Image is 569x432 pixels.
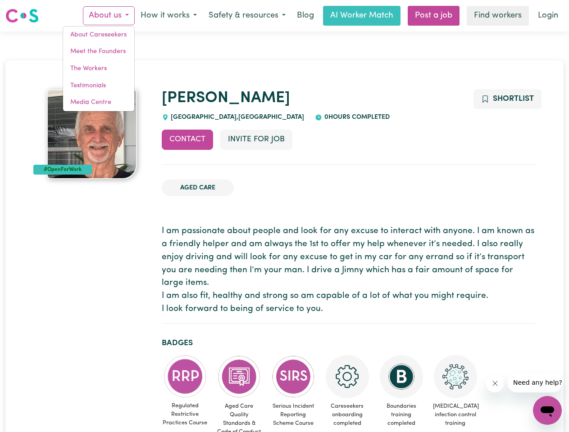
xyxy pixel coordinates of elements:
[324,398,371,432] span: Careseekers onboarding completed
[33,89,151,179] a: Kenneth's profile picture'#OpenForWork
[63,77,134,94] a: Testimonials
[473,89,542,109] button: Add to shortlist
[486,374,504,392] iframe: Close message
[434,355,477,398] img: CS Academy: COVID-19 Infection Control Training course completed
[467,6,529,26] a: Find workers
[378,398,425,432] span: Boundaries training completed
[323,6,401,26] a: AI Worker Match
[408,6,460,26] a: Post a job
[5,5,39,26] a: Careseekers logo
[162,130,213,149] button: Contact
[162,90,290,106] a: [PERSON_NAME]
[63,60,134,77] a: The Workers
[5,6,55,13] span: Need any help?
[380,355,423,398] img: CS Academy: Boundaries in care and support work course completed
[63,94,134,111] a: Media Centre
[162,180,234,197] li: Aged Care
[162,398,209,431] span: Regulated Restrictive Practices Course
[220,130,292,149] button: Invite for Job
[162,338,536,348] h2: Badges
[47,89,137,179] img: Kenneth
[322,114,390,121] span: 0 hours completed
[533,6,564,26] a: Login
[432,398,479,432] span: [MEDICAL_DATA] infection control training
[63,43,134,60] a: Meet the Founders
[83,6,135,25] button: About us
[135,6,203,25] button: How it works
[493,95,534,103] span: Shortlist
[272,355,315,398] img: CS Academy: Serious Incident Reporting Scheme course completed
[63,26,135,112] div: About us
[270,398,317,432] span: Serious Incident Reporting Scheme Course
[162,225,536,316] p: I am passionate about people and look for any excuse to interact with anyone. I am known as a fri...
[326,355,369,398] img: CS Academy: Careseekers Onboarding course completed
[5,8,39,24] img: Careseekers logo
[164,355,207,398] img: CS Academy: Regulated Restrictive Practices course completed
[533,396,562,425] iframe: Button to launch messaging window
[33,165,92,175] div: #OpenForWork
[291,6,319,26] a: Blog
[203,6,291,25] button: Safety & resources
[218,355,261,398] img: CS Academy: Aged Care Quality Standards & Code of Conduct course completed
[508,373,562,392] iframe: Message from company
[63,27,134,44] a: About Careseekers
[169,114,305,121] span: [GEOGRAPHIC_DATA] , [GEOGRAPHIC_DATA]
